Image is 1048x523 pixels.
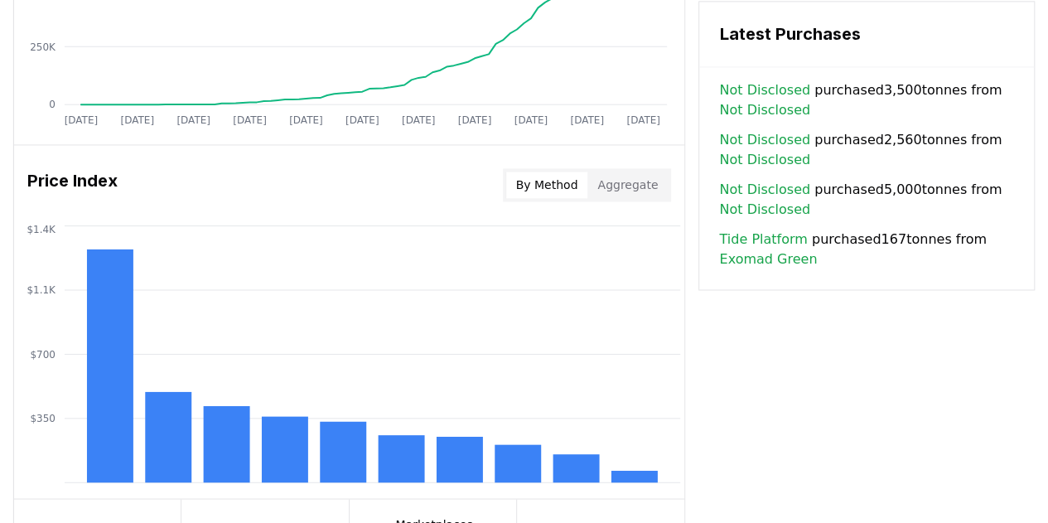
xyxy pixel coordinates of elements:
tspan: 0 [49,99,56,110]
span: purchased 2,560 tonnes from [719,130,1014,170]
tspan: 250K [30,41,56,52]
a: Not Disclosed [719,100,810,120]
tspan: [DATE] [289,114,323,125]
span: purchased 3,500 tonnes from [719,80,1014,120]
a: Tide Platform [719,230,807,249]
tspan: [DATE] [458,114,492,125]
a: Not Disclosed [719,150,810,170]
tspan: [DATE] [65,114,99,125]
tspan: [DATE] [514,114,548,125]
tspan: [DATE] [176,114,210,125]
tspan: $700 [30,348,56,360]
span: purchased 5,000 tonnes from [719,180,1014,220]
h3: Price Index [27,168,118,201]
tspan: [DATE] [627,114,661,125]
button: By Method [506,172,588,198]
h3: Latest Purchases [719,22,1014,46]
span: purchased 167 tonnes from [719,230,1014,269]
tspan: [DATE] [402,114,436,125]
a: Exomad Green [719,249,817,269]
tspan: [DATE] [345,114,379,125]
a: Not Disclosed [719,200,810,220]
tspan: [DATE] [571,114,605,125]
button: Aggregate [587,172,668,198]
tspan: $1.1K [27,284,56,296]
a: Not Disclosed [719,80,810,100]
a: Not Disclosed [719,180,810,200]
tspan: $350 [30,413,56,424]
tspan: $1.4K [27,223,56,235]
tspan: [DATE] [121,114,155,125]
tspan: [DATE] [233,114,267,125]
a: Not Disclosed [719,130,810,150]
